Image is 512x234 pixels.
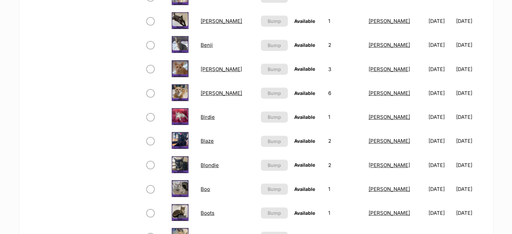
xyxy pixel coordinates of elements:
[456,58,486,81] td: [DATE]
[369,210,410,216] a: [PERSON_NAME]
[268,138,281,145] span: Bump
[261,160,288,171] button: Bump
[261,15,288,27] button: Bump
[456,9,486,33] td: [DATE]
[325,201,365,225] td: 1
[261,40,288,51] button: Bump
[294,186,315,192] span: Available
[325,105,365,129] td: 1
[456,201,486,225] td: [DATE]
[172,84,189,101] img: Billy
[294,66,315,72] span: Available
[369,162,410,168] a: [PERSON_NAME]
[369,42,410,48] a: [PERSON_NAME]
[325,81,365,105] td: 6
[369,90,410,96] a: [PERSON_NAME]
[201,90,242,96] a: [PERSON_NAME]
[426,129,455,153] td: [DATE]
[261,207,288,219] button: Bump
[294,18,315,24] span: Available
[456,81,486,105] td: [DATE]
[201,186,210,192] a: Boo
[294,210,315,216] span: Available
[268,113,281,121] span: Bump
[294,90,315,96] span: Available
[426,105,455,129] td: [DATE]
[201,66,242,72] a: [PERSON_NAME]
[201,114,215,120] a: Birdie
[369,114,410,120] a: [PERSON_NAME]
[201,138,214,144] a: Blaze
[261,136,288,147] button: Bump
[201,162,219,168] a: Blondie
[294,138,315,144] span: Available
[268,162,281,169] span: Bump
[325,177,365,201] td: 1
[456,177,486,201] td: [DATE]
[369,138,410,144] a: [PERSON_NAME]
[426,58,455,81] td: [DATE]
[325,9,365,33] td: 1
[426,9,455,33] td: [DATE]
[172,60,189,77] img: Bert
[172,204,189,221] img: Boots
[261,111,288,123] button: Bump
[268,42,281,49] span: Bump
[172,12,189,29] img: Benedict
[426,81,455,105] td: [DATE]
[268,209,281,216] span: Bump
[456,154,486,177] td: [DATE]
[426,201,455,225] td: [DATE]
[325,58,365,81] td: 3
[369,18,410,24] a: [PERSON_NAME]
[426,33,455,57] td: [DATE]
[456,105,486,129] td: [DATE]
[426,154,455,177] td: [DATE]
[369,66,410,72] a: [PERSON_NAME]
[294,114,315,120] span: Available
[268,18,281,25] span: Bump
[426,177,455,201] td: [DATE]
[294,162,315,168] span: Available
[268,90,281,97] span: Bump
[268,186,281,193] span: Bump
[261,64,288,75] button: Bump
[268,66,281,73] span: Bump
[201,42,213,48] a: Benji
[201,210,214,216] a: Boots
[201,18,242,24] a: [PERSON_NAME]
[325,129,365,153] td: 2
[294,42,315,48] span: Available
[325,154,365,177] td: 2
[325,33,365,57] td: 2
[261,183,288,195] button: Bump
[172,156,189,173] img: Blondie
[456,33,486,57] td: [DATE]
[261,88,288,99] button: Bump
[369,186,410,192] a: [PERSON_NAME]
[456,129,486,153] td: [DATE]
